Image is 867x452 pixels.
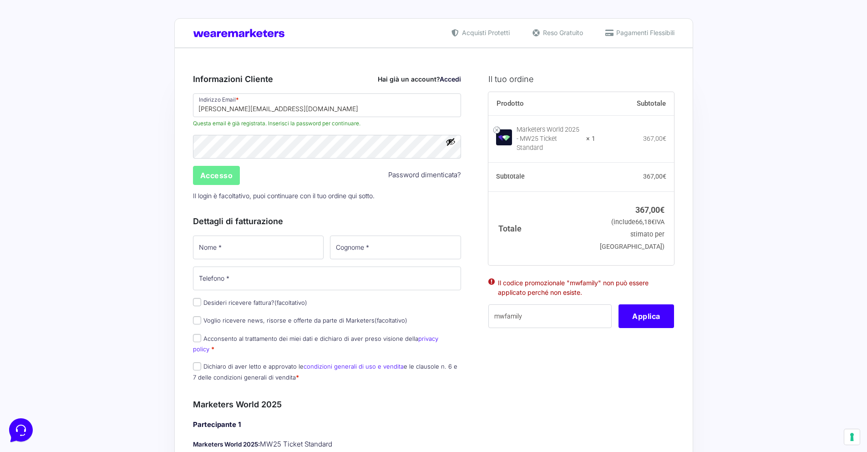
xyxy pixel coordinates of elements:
[193,439,461,450] p: MW25 Ticket Standard
[193,420,461,430] h4: Partecipante 1
[440,75,461,83] a: Accedi
[586,134,595,144] strong: × 1
[7,416,35,444] iframe: Customerly Messenger Launcher
[388,170,461,180] a: Password dimenticata?
[193,363,457,380] label: Dichiaro di aver letto e approvato le e le clausole n. 6 e 7 delle condizioni generali di vendita
[193,215,461,227] h3: Dettagli di fatturazione
[193,267,461,290] input: Telefono *
[274,299,307,306] span: (facoltativo)
[614,28,674,37] span: Pagamenti Flessibili
[15,36,77,44] span: Le tue conversazioni
[59,82,134,89] span: Inizia una conversazione
[193,166,240,185] input: Accesso
[7,7,153,22] h2: Ciao da Marketers 👋
[15,113,71,120] span: Trova una risposta
[193,335,438,353] a: privacy policy
[304,363,404,370] a: condizioni generali di uso e vendita
[488,163,595,192] th: Subtotale
[193,316,201,324] input: Voglio ricevere news, risorse e offerte da parte di Marketers(facoltativo)
[375,317,407,324] span: (facoltativo)
[193,317,407,324] label: Voglio ricevere news, risorse e offerte da parte di Marketers
[619,304,674,328] button: Applica
[27,305,43,313] p: Home
[541,28,583,37] span: Reso Gratuito
[193,362,201,370] input: Dichiaro di aver letto e approvato lecondizioni generali di uso e venditae le clausole n. 6 e 7 d...
[193,299,307,306] label: Desideri ricevere fattura?
[635,205,664,215] bdi: 367,00
[660,205,664,215] span: €
[140,305,153,313] p: Aiuto
[663,173,666,180] span: €
[79,305,103,313] p: Messaggi
[193,335,438,353] label: Acconsento al trattamento dei miei dati e dichiaro di aver preso visione della
[488,73,674,85] h3: Il tuo ordine
[517,125,580,153] div: Marketers World 2025 - MW25 Ticket Standard
[15,77,167,95] button: Inizia una conversazione
[193,73,461,85] h3: Informazioni Cliente
[119,293,175,313] button: Aiuto
[446,137,456,147] button: Mostra password
[643,135,666,142] bdi: 367,00
[193,236,324,259] input: Nome *
[488,304,612,328] input: Coupon
[20,133,149,142] input: Cerca un articolo...
[193,441,260,448] strong: Marketers World 2025:
[29,51,47,69] img: dark
[44,51,62,69] img: dark
[193,398,461,411] h3: Marketers World 2025
[496,129,512,145] img: Marketers World 2025 - MW25 Ticket Standard
[193,119,461,128] span: Questa email è già registrata. Inserisci la password per continuare.
[600,218,664,251] small: (include IVA stimato per [GEOGRAPHIC_DATA])
[488,92,595,116] th: Prodotto
[15,51,33,69] img: dark
[844,429,860,445] button: Le tue preferenze relative al consenso per le tecnologie di tracciamento
[460,28,510,37] span: Acquisti Protetti
[635,218,655,226] span: 66,18
[663,135,666,142] span: €
[595,92,674,116] th: Subtotale
[378,74,461,84] div: Hai già un account?
[190,186,465,205] p: Il login è facoltativo, puoi continuare con il tuo ordine qui sotto.
[498,278,664,297] li: Il codice promozionale "mwfamily" non può essere applicato perché non esiste.
[330,236,461,259] input: Cognome *
[193,334,201,342] input: Acconsento al trattamento dei miei dati e dichiaro di aver preso visione dellaprivacy policy
[193,93,461,117] input: Indirizzo Email *
[643,173,666,180] bdi: 367,00
[97,113,167,120] a: Apri Centro Assistenza
[651,218,655,226] span: €
[193,298,201,306] input: Desideri ricevere fattura?(facoltativo)
[488,191,595,265] th: Totale
[63,293,119,313] button: Messaggi
[7,293,63,313] button: Home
